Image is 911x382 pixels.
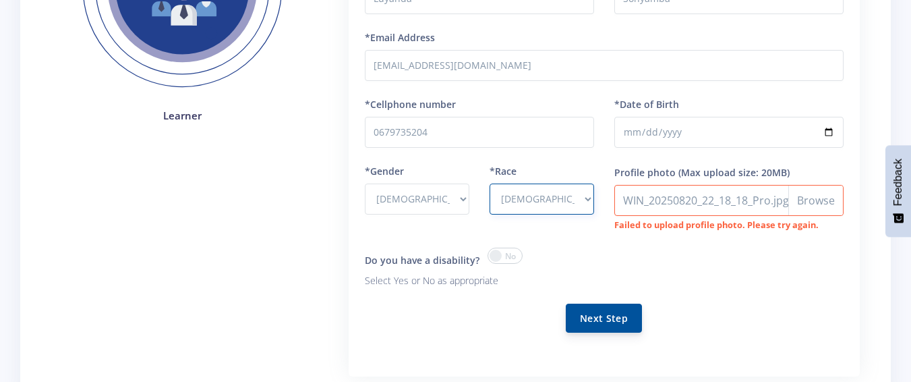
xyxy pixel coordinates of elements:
label: (Max upload size: 20MB) [678,165,790,180]
label: *Date of Birth [614,97,679,111]
label: *Email Address [365,30,435,45]
input: Number with no spaces [365,117,594,148]
button: Feedback - Show survey [885,145,911,237]
input: Email Address [365,50,844,81]
label: *Cellphone number [365,97,456,111]
label: *Gender [365,164,404,178]
p: Select Yes or No as appropriate [365,273,594,289]
strong: Failed to upload profile photo. Please try again. [614,219,819,231]
label: Do you have a disability? [365,253,479,267]
h4: Learner [62,108,303,124]
button: Next Step [566,304,642,333]
label: *Race [490,164,517,178]
label: Profile photo [614,165,676,180]
span: Feedback [892,159,904,206]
